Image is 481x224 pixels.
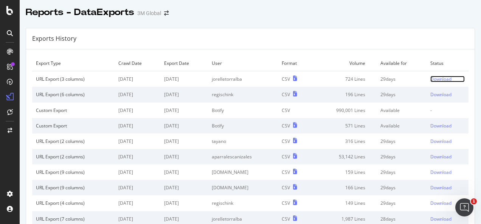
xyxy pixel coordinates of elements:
div: CSV [282,153,290,160]
td: regischink [208,195,278,211]
td: 29 days [377,164,427,180]
td: 166 Lines [312,180,377,195]
div: Available [380,123,423,129]
td: [DATE] [115,71,160,87]
td: [DOMAIN_NAME] [208,180,278,195]
div: Exports History [32,34,76,43]
td: 29 days [377,180,427,195]
td: [DATE] [115,164,160,180]
div: Download [430,184,452,191]
td: Format [278,55,312,71]
td: 724 Lines [312,71,377,87]
a: Download [430,153,465,160]
td: - [427,103,469,118]
td: [DATE] [160,180,208,195]
div: URL Export (9 columns) [36,169,111,175]
td: [DATE] [115,103,160,118]
div: CSV [282,76,290,82]
div: URL Export (6 columns) [36,91,111,98]
div: Download [430,76,452,82]
td: Botify [208,118,278,133]
a: Download [430,169,465,175]
td: 29 days [377,71,427,87]
td: 149 Lines [312,195,377,211]
div: URL Export (7 columns) [36,216,111,222]
td: Export Type [32,55,115,71]
iframe: Intercom live chat [455,198,473,216]
div: URL Export (2 columns) [36,153,111,160]
td: [DATE] [115,87,160,102]
div: URL Export (3 columns) [36,76,111,82]
div: Download [430,153,452,160]
td: Crawl Date [115,55,160,71]
td: 53,142 Lines [312,149,377,164]
div: Download [430,91,452,98]
div: Download [430,169,452,175]
div: URL Export (2 columns) [36,138,111,144]
td: [DATE] [160,71,208,87]
div: CSV [282,169,290,175]
div: CSV [282,91,290,98]
td: 29 days [377,133,427,149]
td: Export Date [160,55,208,71]
td: 316 Lines [312,133,377,149]
td: jorelletorralba [208,71,278,87]
td: [DATE] [115,195,160,211]
td: Status [427,55,469,71]
a: Download [430,76,465,82]
div: URL Export (9 columns) [36,184,111,191]
a: Download [430,184,465,191]
td: 159 Lines [312,164,377,180]
a: Download [430,216,465,222]
td: [DATE] [160,133,208,149]
div: CSV [282,138,290,144]
td: Botify [208,103,278,118]
td: [DATE] [160,118,208,133]
td: tayano [208,133,278,149]
td: Volume [312,55,377,71]
td: 196 Lines [312,87,377,102]
td: aparralescanizales [208,149,278,164]
td: 990,001 Lines [312,103,377,118]
td: [DATE] [160,87,208,102]
td: regischink [208,87,278,102]
div: Download [430,216,452,222]
div: 3M Global [137,9,161,17]
td: [DATE] [160,103,208,118]
a: Download [430,200,465,206]
div: Download [430,200,452,206]
div: arrow-right-arrow-left [164,11,169,16]
td: [DATE] [160,195,208,211]
td: [DATE] [115,180,160,195]
div: Custom Export [36,107,111,114]
div: CSV [282,200,290,206]
div: Available [380,107,423,114]
a: Download [430,138,465,144]
a: Download [430,123,465,129]
div: CSV [282,123,290,129]
div: CSV [282,216,290,222]
td: [DATE] [160,149,208,164]
td: CSV [278,103,312,118]
td: [DATE] [115,118,160,133]
td: [DATE] [115,133,160,149]
td: [DATE] [115,149,160,164]
div: Custom Export [36,123,111,129]
div: Download [430,138,452,144]
td: User [208,55,278,71]
td: [DOMAIN_NAME] [208,164,278,180]
td: 29 days [377,149,427,164]
div: URL Export (4 columns) [36,200,111,206]
div: Reports - DataExports [26,6,134,19]
td: 29 days [377,87,427,102]
td: 29 days [377,195,427,211]
div: Download [430,123,452,129]
td: 571 Lines [312,118,377,133]
td: [DATE] [160,164,208,180]
span: 1 [471,198,477,204]
td: Available for [377,55,427,71]
div: CSV [282,184,290,191]
a: Download [430,91,465,98]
